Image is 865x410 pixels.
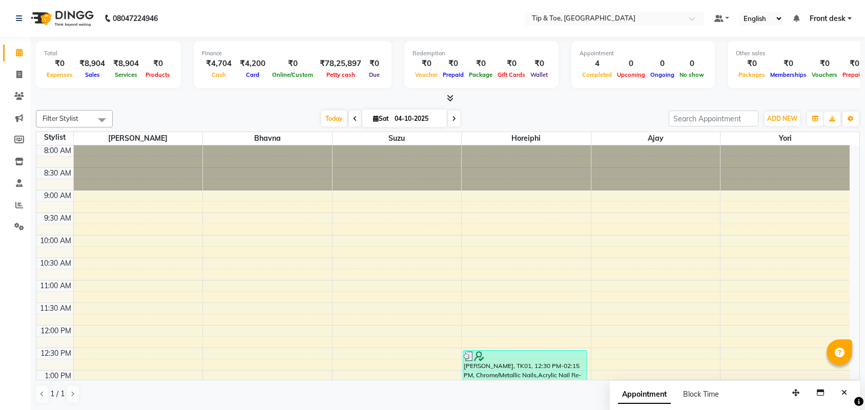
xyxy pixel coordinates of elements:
[440,58,466,70] div: ₹0
[669,111,758,126] input: Search Appointment
[324,71,358,78] span: Petty cash
[270,71,316,78] span: Online/Custom
[43,114,78,122] span: Filter Stylist
[462,132,591,145] span: Horeiphi
[44,71,75,78] span: Expenses
[413,71,440,78] span: Voucher
[112,71,140,78] span: Services
[648,58,677,70] div: 0
[38,258,73,269] div: 10:30 AM
[495,71,528,78] span: Gift Cards
[618,385,671,404] span: Appointment
[580,49,707,58] div: Appointment
[591,132,720,145] span: Ajay
[365,58,383,70] div: ₹0
[202,58,236,70] div: ₹4,704
[736,71,768,78] span: Packages
[528,71,550,78] span: Wallet
[44,49,173,58] div: Total
[677,71,707,78] span: No show
[466,71,495,78] span: Package
[143,71,173,78] span: Products
[413,49,550,58] div: Redemption
[528,58,550,70] div: ₹0
[720,132,850,145] span: Yori
[413,58,440,70] div: ₹0
[580,58,614,70] div: 4
[42,190,73,201] div: 9:00 AM
[236,58,270,70] div: ₹4,200
[42,145,73,156] div: 8:00 AM
[580,71,614,78] span: Completed
[36,132,73,143] div: Stylist
[113,4,158,33] b: 08047224946
[440,71,466,78] span: Prepaid
[75,58,109,70] div: ₹8,904
[614,58,648,70] div: 0
[392,111,443,126] input: 2025-10-04
[466,58,495,70] div: ₹0
[321,111,347,126] span: Today
[109,58,143,70] div: ₹8,904
[74,132,203,145] span: [PERSON_NAME]
[333,132,462,145] span: Suzu
[44,58,75,70] div: ₹0
[203,132,332,145] span: Bhavna
[370,115,392,122] span: Sat
[648,71,677,78] span: Ongoing
[683,390,719,399] span: Block Time
[243,71,262,78] span: Card
[38,348,73,359] div: 12:30 PM
[677,58,707,70] div: 0
[767,115,797,122] span: ADD NEW
[43,371,73,381] div: 1:00 PM
[316,58,365,70] div: ₹78,25,897
[495,58,528,70] div: ₹0
[38,235,73,246] div: 10:00 AM
[42,168,73,179] div: 8:30 AM
[143,58,173,70] div: ₹0
[366,71,382,78] span: Due
[38,303,73,314] div: 11:30 AM
[736,58,768,70] div: ₹0
[810,13,846,24] span: Front desk
[202,49,383,58] div: Finance
[270,58,316,70] div: ₹0
[83,71,102,78] span: Sales
[42,213,73,224] div: 9:30 AM
[768,58,809,70] div: ₹0
[614,71,648,78] span: Upcoming
[26,4,96,33] img: logo
[765,112,800,126] button: ADD NEW
[768,71,809,78] span: Memberships
[809,71,840,78] span: Vouchers
[809,58,840,70] div: ₹0
[209,71,229,78] span: Cash
[38,280,73,291] div: 11:00 AM
[822,369,855,400] iframe: chat widget
[50,389,65,399] span: 1 / 1
[38,326,73,336] div: 12:00 PM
